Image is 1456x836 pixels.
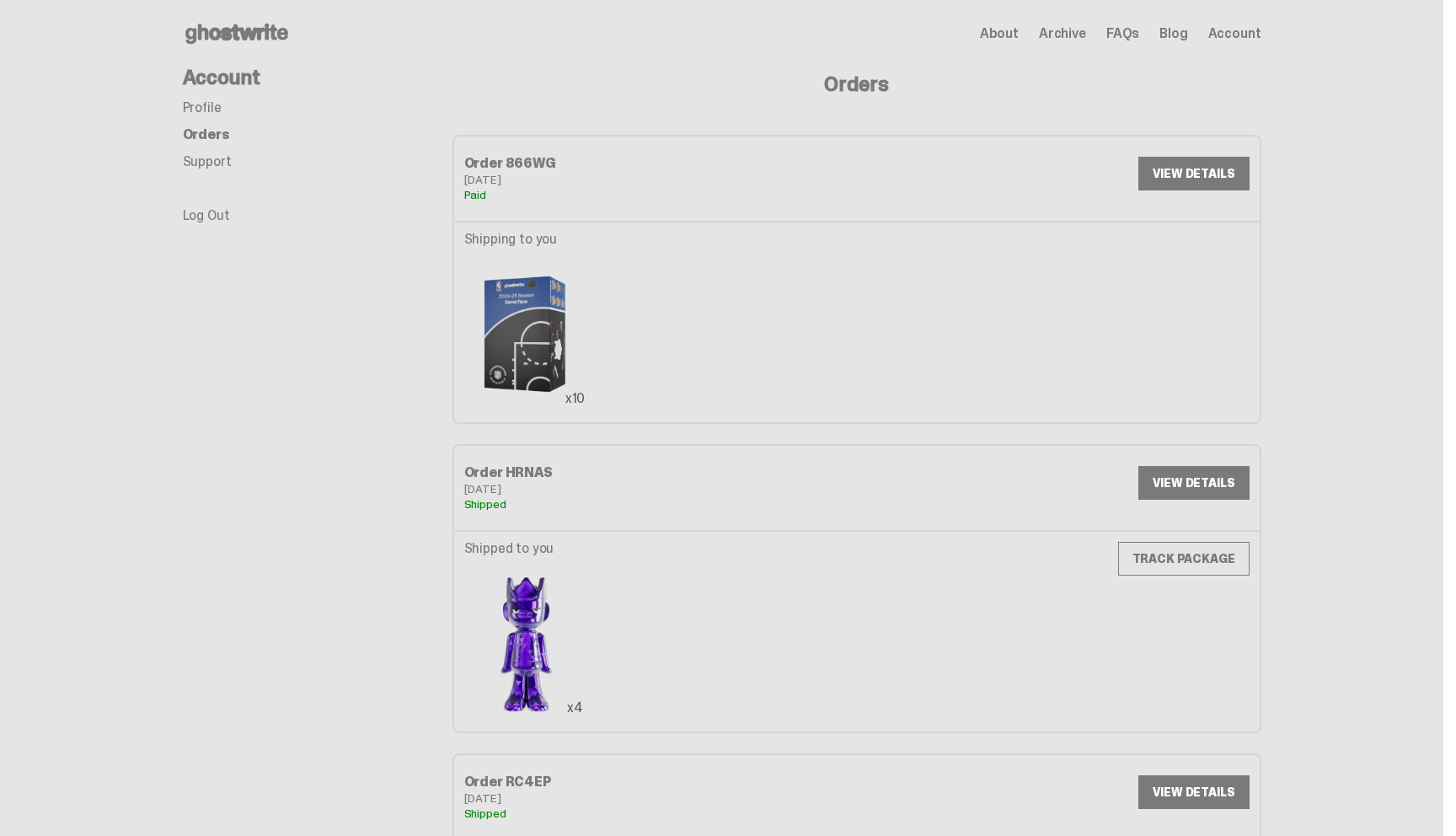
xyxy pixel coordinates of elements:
div: [DATE] [464,792,857,804]
div: Order 866WG [464,157,857,170]
a: About [980,27,1019,40]
h4: Account [183,67,452,88]
div: x10 [561,385,588,412]
a: Support [183,153,232,170]
a: VIEW DETAILS [1138,157,1249,190]
a: VIEW DETAILS [1138,775,1249,809]
div: Shipped [464,807,857,819]
a: Archive [1039,27,1086,40]
a: Account [1208,27,1261,40]
p: Shipping to you [464,233,589,246]
a: VIEW DETAILS [1138,466,1249,500]
a: TRACK PACKAGE [1118,542,1250,576]
div: Paid [464,189,857,201]
a: Blog [1159,27,1187,40]
div: Order HRNAS [464,466,857,480]
div: x4 [561,694,588,721]
a: Orders [183,126,230,143]
div: Order RC4EP [464,775,857,789]
a: Log Out [183,206,230,224]
div: [DATE] [464,483,857,495]
div: [DATE] [464,174,857,185]
p: Shipped to you [464,542,589,555]
a: FAQs [1106,27,1139,40]
h4: Orders [452,74,1261,94]
a: Profile [183,99,222,116]
div: Shipped [464,498,857,510]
